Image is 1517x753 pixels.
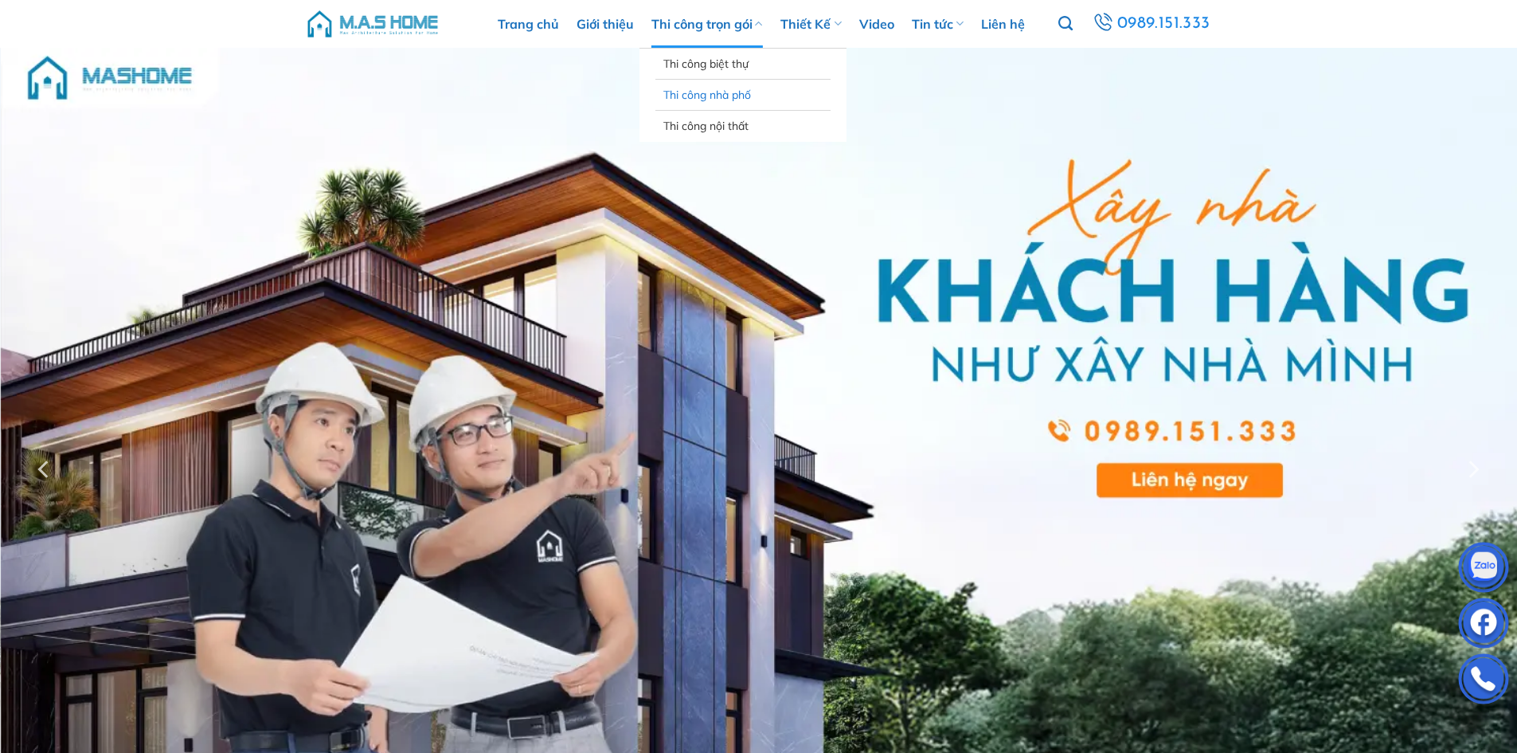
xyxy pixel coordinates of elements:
[1090,10,1212,38] a: 0989.151.333
[663,111,823,141] a: Thi công nội thất
[30,385,59,554] button: Previous
[1460,657,1507,705] img: Phone
[663,80,823,110] a: Thi công nhà phố
[1458,385,1487,554] button: Next
[1460,602,1507,649] img: Facebook
[663,49,823,79] a: Thi công biệt thự
[1460,546,1507,594] img: Zalo
[1058,7,1073,41] a: Tìm kiếm
[1117,10,1210,37] span: 0989.151.333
